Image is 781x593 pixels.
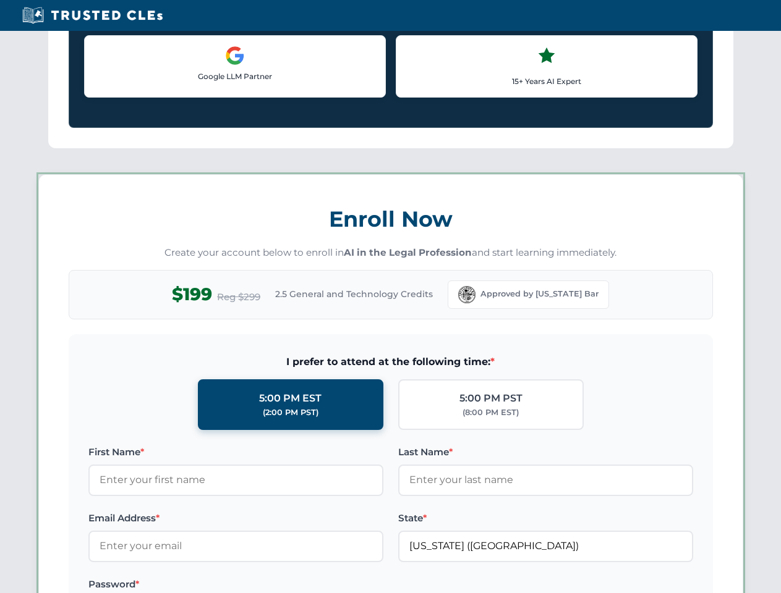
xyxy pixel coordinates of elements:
span: $199 [172,280,212,308]
img: Trusted CLEs [19,6,166,25]
div: 5:00 PM EST [259,390,322,406]
label: Password [88,577,383,592]
input: Enter your last name [398,465,693,495]
input: Enter your email [88,531,383,561]
label: Email Address [88,511,383,526]
span: I prefer to attend at the following time: [88,354,693,370]
img: Florida Bar [458,286,476,303]
div: (8:00 PM EST) [463,406,519,419]
span: 2.5 General and Technology Credits [275,287,433,301]
span: Reg $299 [217,290,260,305]
p: 15+ Years AI Expert [406,75,687,87]
label: State [398,511,693,526]
p: Create your account below to enroll in and start learning immediately. [69,246,713,260]
div: 5:00 PM PST [459,390,523,406]
input: Florida (FL) [398,531,693,561]
strong: AI in the Legal Profession [344,246,472,258]
label: First Name [88,445,383,460]
input: Enter your first name [88,465,383,495]
div: (2:00 PM PST) [263,406,318,419]
h3: Enroll Now [69,200,713,238]
span: Approved by [US_STATE] Bar [480,288,599,300]
p: Google LLM Partner [95,70,375,82]
img: Google [225,46,245,65]
label: Last Name [398,445,693,460]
